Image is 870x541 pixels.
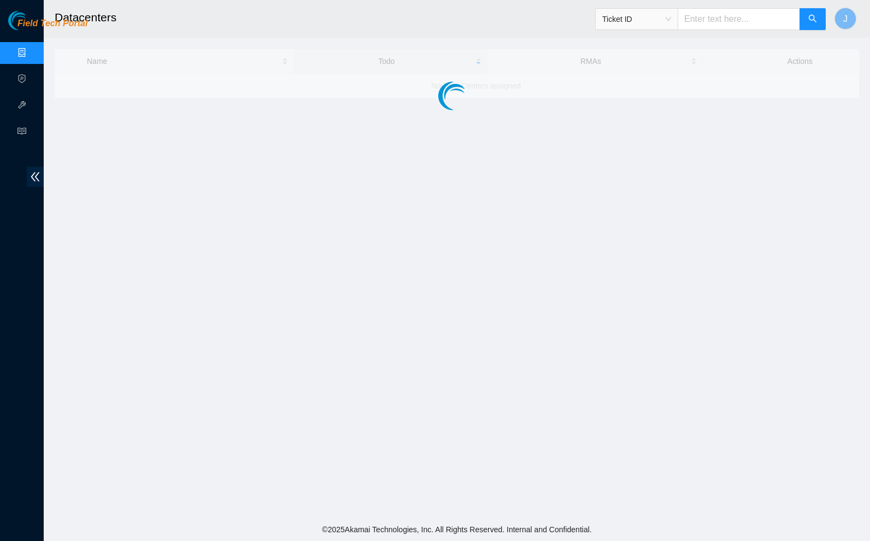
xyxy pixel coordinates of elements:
span: double-left [27,167,44,187]
footer: © 2025 Akamai Technologies, Inc. All Rights Reserved. Internal and Confidential. [44,518,870,541]
span: search [808,14,817,25]
span: J [843,12,848,26]
span: Ticket ID [602,11,671,27]
a: Akamai TechnologiesField Tech Portal [8,20,87,34]
button: J [834,8,856,30]
span: read [17,122,26,144]
img: Akamai Technologies [8,11,55,30]
input: Enter text here... [678,8,800,30]
span: Field Tech Portal [17,19,87,29]
button: search [800,8,826,30]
